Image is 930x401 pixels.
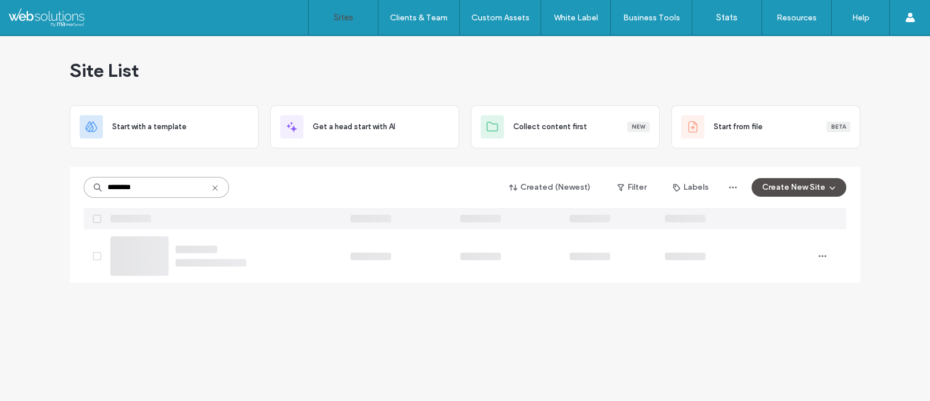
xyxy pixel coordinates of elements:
span: Site List [70,59,139,82]
label: Sites [334,12,353,23]
button: Labels [663,178,719,197]
label: Custom Assets [471,13,530,23]
span: Start with a template [112,121,187,133]
span: Get a head start with AI [313,121,395,133]
button: Create New Site [752,178,846,197]
span: Start from file [714,121,763,133]
label: Clients & Team [390,13,448,23]
div: New [627,122,650,132]
label: Resources [777,13,817,23]
div: Beta [827,122,850,132]
div: Start from fileBeta [671,105,860,148]
label: White Label [554,13,598,23]
button: Created (Newest) [499,178,601,197]
div: Start with a template [70,105,259,148]
div: Collect content firstNew [471,105,660,148]
span: Collect content first [513,121,587,133]
label: Stats [716,12,738,23]
label: Help [852,13,870,23]
label: Business Tools [623,13,680,23]
span: Help [26,8,50,19]
div: Get a head start with AI [270,105,459,148]
button: Filter [606,178,658,197]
